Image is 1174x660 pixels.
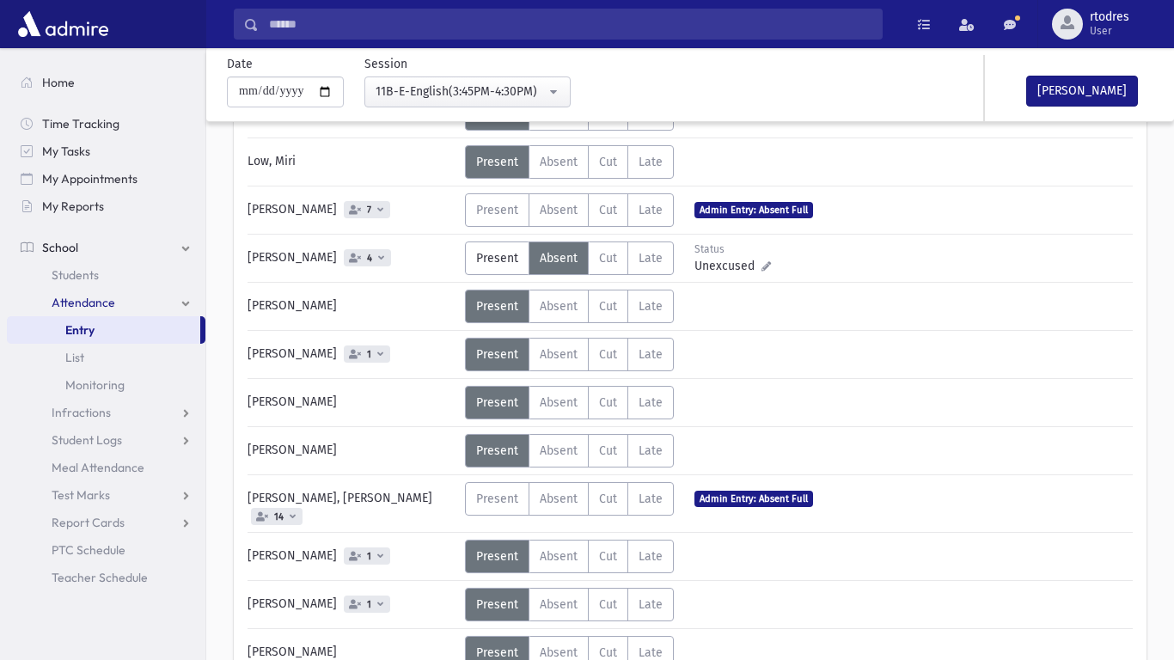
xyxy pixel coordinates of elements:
span: Late [639,443,663,458]
span: My Tasks [42,144,90,159]
span: Cut [599,347,617,362]
a: My Tasks [7,137,205,165]
div: Low, Miri [239,145,465,179]
div: [PERSON_NAME] [239,290,465,323]
span: Present [476,492,518,506]
div: Status [694,241,771,257]
a: Home [7,69,205,96]
span: Absent [540,645,578,660]
a: Attendance [7,289,205,316]
div: AttTypes [465,434,674,467]
span: Cut [599,155,617,169]
div: [PERSON_NAME] [239,193,465,227]
span: Report Cards [52,515,125,530]
a: Meal Attendance [7,454,205,481]
span: Late [639,203,663,217]
span: Teacher Schedule [52,570,148,585]
span: Present [476,299,518,314]
div: [PERSON_NAME] [239,588,465,621]
a: Student Logs [7,426,205,454]
span: Students [52,267,99,283]
div: [PERSON_NAME], [PERSON_NAME] [239,482,465,525]
span: Absent [540,597,578,612]
span: 7 [364,205,375,216]
img: AdmirePro [14,7,113,41]
span: Student Logs [52,432,122,448]
span: Home [42,75,75,90]
span: Present [476,203,518,217]
span: Present [476,395,518,410]
span: Present [476,347,518,362]
span: 1 [364,551,375,562]
span: Cut [599,395,617,410]
button: [PERSON_NAME] [1026,76,1138,107]
span: Late [639,251,663,266]
span: 1 [364,349,375,360]
input: Search [259,9,882,40]
span: Present [476,155,518,169]
div: AttTypes [465,588,674,621]
div: AttTypes [465,482,674,516]
span: Present [476,549,518,564]
div: AttTypes [465,193,674,227]
span: Monitoring [65,377,125,393]
span: Absent [540,443,578,458]
a: My Appointments [7,165,205,192]
label: Session [364,55,407,73]
span: Absent [540,299,578,314]
div: [PERSON_NAME] [239,338,465,371]
span: Absent [540,203,578,217]
a: Monitoring [7,371,205,399]
span: Present [476,251,518,266]
a: Students [7,261,205,289]
div: AttTypes [465,338,674,371]
label: Date [227,55,253,73]
span: Infractions [52,405,111,420]
div: AttTypes [465,145,674,179]
span: My Appointments [42,171,138,186]
a: Time Tracking [7,110,205,137]
div: AttTypes [465,540,674,573]
a: Test Marks [7,481,205,509]
span: Cut [599,492,617,506]
span: Absent [540,549,578,564]
div: 11B-E-English(3:45PM-4:30PM) [376,82,546,101]
span: Present [476,597,518,612]
span: Present [476,443,518,458]
span: Absent [540,347,578,362]
span: Absent [540,251,578,266]
div: [PERSON_NAME] [239,434,465,467]
span: Meal Attendance [52,460,144,475]
span: 14 [271,511,287,522]
span: Late [639,549,663,564]
a: School [7,234,205,261]
span: Entry [65,322,95,338]
span: Late [639,155,663,169]
span: Cut [599,299,617,314]
span: PTC Schedule [52,542,125,558]
div: [PERSON_NAME] [239,241,465,275]
a: Infractions [7,399,205,426]
span: Late [639,492,663,506]
span: Late [639,299,663,314]
a: PTC Schedule [7,536,205,564]
span: Absent [540,155,578,169]
span: 1 [364,599,375,610]
a: Teacher Schedule [7,564,205,591]
span: Late [639,347,663,362]
div: AttTypes [465,290,674,323]
span: Cut [599,443,617,458]
span: Admin Entry: Absent Full [694,202,813,218]
span: School [42,240,78,255]
span: Time Tracking [42,116,119,131]
a: My Reports [7,192,205,220]
div: AttTypes [465,241,674,275]
span: Late [639,395,663,410]
span: Cut [599,251,617,266]
div: AttTypes [465,386,674,419]
span: Cut [599,203,617,217]
a: List [7,344,205,371]
a: Report Cards [7,509,205,536]
span: User [1090,24,1129,38]
button: 11B-E-English(3:45PM-4:30PM) [364,76,571,107]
